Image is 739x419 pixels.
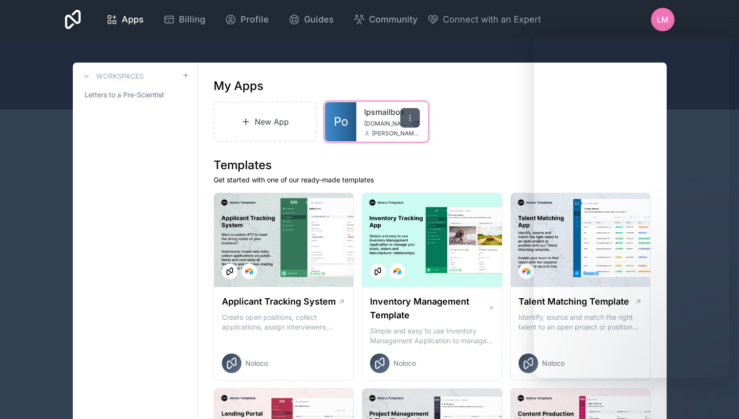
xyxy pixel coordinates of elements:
a: New App [214,102,317,142]
h1: Applicant Tracking System [222,295,336,309]
a: Workspaces [81,70,144,82]
span: Apps [122,13,144,26]
a: [DOMAIN_NAME] [364,120,420,128]
span: LM [657,14,669,25]
a: lpsmailbox [364,106,420,118]
span: Noloco [245,358,268,368]
p: Identify, source and match the right talent to an open project or position with our Talent Matchi... [519,312,643,332]
span: Guides [304,13,334,26]
span: Connect with an Expert [443,13,541,26]
img: Airtable Logo [522,267,530,275]
p: Simple and easy to use Inventory Management Application to manage your stock, orders and Manufact... [370,326,494,346]
h1: Talent Matching Template [519,295,629,309]
a: Guides [281,9,342,30]
button: Connect with an Expert [427,13,541,26]
h1: Inventory Management Template [370,295,487,322]
a: Community [346,9,425,30]
iframe: Intercom live chat [706,386,729,409]
a: Letters to a Pre-Scientist [81,86,190,104]
a: Profile [217,9,277,30]
h1: My Apps [214,78,263,94]
p: Create open positions, collect applications, assign interviewers, centralise candidate feedback a... [222,312,346,332]
span: Noloco [393,358,416,368]
span: Po [334,114,348,130]
img: Airtable Logo [245,267,253,275]
span: Community [369,13,417,26]
a: Apps [98,9,152,30]
span: Profile [240,13,269,26]
span: Billing [179,13,205,26]
img: Airtable Logo [393,267,401,275]
span: [PERSON_NAME][EMAIL_ADDRESS][DOMAIN_NAME] [372,130,420,137]
a: Billing [155,9,213,30]
span: Letters to a Pre-Scientist [85,90,164,100]
h3: Workspaces [96,71,144,81]
a: Po [325,102,356,141]
p: Get started with one of our ready-made templates [214,175,651,185]
h1: Templates [214,157,651,173]
iframe: Intercom live chat [534,34,729,378]
span: [DOMAIN_NAME] [364,120,409,128]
